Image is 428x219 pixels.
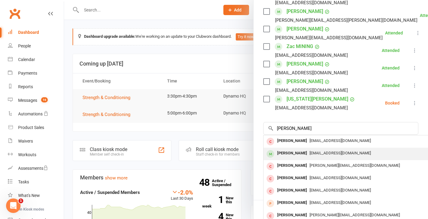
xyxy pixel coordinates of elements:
[8,134,64,148] a: Waivers
[310,138,371,143] span: [EMAIL_ADDRESS][DOMAIN_NAME]
[263,122,418,135] input: Search to add attendees
[18,43,31,48] div: People
[275,86,348,94] div: [EMAIL_ADDRESS][DOMAIN_NAME]
[18,166,48,171] div: Assessments
[275,104,348,112] div: [EMAIL_ADDRESS][DOMAIN_NAME]
[382,48,400,53] div: Attended
[275,69,348,77] div: [EMAIL_ADDRESS][DOMAIN_NAME]
[382,66,400,70] div: Attended
[18,139,33,143] div: Waivers
[275,149,310,158] div: [PERSON_NAME]
[385,31,403,35] div: Attended
[18,111,43,116] div: Automations
[18,125,44,130] div: Product Sales
[275,16,417,24] div: [PERSON_NAME][EMAIL_ADDRESS][PERSON_NAME][DOMAIN_NAME]
[310,163,400,168] span: [PERSON_NAME][EMAIL_ADDRESS][DOMAIN_NAME]
[18,98,37,103] div: Messages
[267,200,274,207] div: prospect
[275,34,383,42] div: [PERSON_NAME][EMAIL_ADDRESS][DOMAIN_NAME]
[267,138,274,145] div: member
[310,200,371,205] span: [EMAIL_ADDRESS][DOMAIN_NAME]
[8,53,64,66] a: Calendar
[287,59,323,69] a: [PERSON_NAME]
[275,186,310,195] div: [PERSON_NAME]
[310,213,400,217] span: [PERSON_NAME][EMAIL_ADDRESS][DOMAIN_NAME]
[275,174,310,182] div: [PERSON_NAME]
[41,97,48,102] span: 16
[267,150,274,158] div: member
[385,101,400,105] div: Booked
[18,30,39,35] div: Dashboard
[275,198,310,207] div: [PERSON_NAME]
[287,24,323,34] a: [PERSON_NAME]
[18,193,40,198] div: What's New
[8,39,64,53] a: People
[8,107,64,121] a: Automations
[8,121,64,134] a: Product Sales
[8,26,64,39] a: Dashboard
[18,198,23,203] span: 1
[267,187,274,195] div: member
[310,151,371,155] span: [EMAIL_ADDRESS][DOMAIN_NAME]
[8,189,64,202] a: What's New
[7,6,22,21] a: Clubworx
[287,42,313,51] a: Zac MINING
[18,152,36,157] div: Workouts
[382,83,400,88] div: Attended
[8,175,64,189] a: Tasks
[275,51,348,59] div: [EMAIL_ADDRESS][DOMAIN_NAME]
[267,163,274,170] div: member
[8,162,64,175] a: Assessments
[8,148,64,162] a: Workouts
[287,77,323,86] a: [PERSON_NAME]
[310,188,371,192] span: [EMAIL_ADDRESS][DOMAIN_NAME]
[8,66,64,80] a: Payments
[18,71,37,76] div: Payments
[18,179,29,184] div: Tasks
[287,7,323,16] a: [PERSON_NAME]
[287,94,348,104] a: [US_STATE][PERSON_NAME]
[275,137,310,145] div: [PERSON_NAME]
[275,161,310,170] div: [PERSON_NAME]
[8,94,64,107] a: Messages 16
[310,176,371,180] span: [EMAIL_ADDRESS][DOMAIN_NAME]
[6,198,21,213] iframe: Intercom live chat
[18,84,33,89] div: Reports
[18,57,35,62] div: Calendar
[8,80,64,94] a: Reports
[267,175,274,182] div: member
